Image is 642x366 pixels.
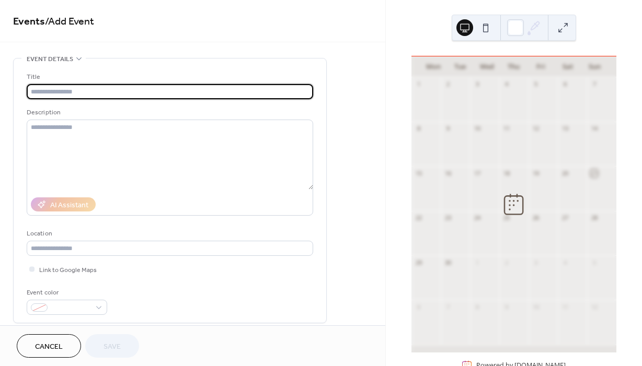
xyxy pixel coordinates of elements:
[446,56,473,77] div: Tue
[561,80,569,88] div: 6
[590,303,598,311] div: 12
[415,125,422,133] div: 8
[444,80,452,88] div: 2
[502,169,510,177] div: 18
[532,214,540,222] div: 26
[528,56,554,77] div: Fri
[13,11,45,32] a: Events
[532,125,540,133] div: 12
[502,303,510,311] div: 9
[561,303,569,311] div: 11
[27,228,311,239] div: Location
[415,258,422,266] div: 29
[27,72,311,82] div: Title
[561,214,569,222] div: 27
[473,169,481,177] div: 17
[415,303,422,311] div: 6
[444,258,452,266] div: 30
[590,214,598,222] div: 28
[45,11,94,32] span: / Add Event
[473,258,481,266] div: 1
[39,265,97,276] span: Link to Google Maps
[532,258,540,266] div: 3
[502,214,510,222] div: 25
[561,125,569,133] div: 13
[532,303,540,311] div: 10
[502,80,510,88] div: 4
[590,80,598,88] div: 7
[532,169,540,177] div: 19
[532,80,540,88] div: 5
[27,287,105,298] div: Event color
[444,125,452,133] div: 9
[444,169,452,177] div: 16
[420,56,446,77] div: Mon
[590,258,598,266] div: 5
[561,258,569,266] div: 4
[561,169,569,177] div: 20
[500,56,527,77] div: Thu
[473,125,481,133] div: 10
[415,80,422,88] div: 1
[502,125,510,133] div: 11
[444,214,452,222] div: 23
[502,258,510,266] div: 2
[17,334,81,358] button: Cancel
[473,303,481,311] div: 8
[444,303,452,311] div: 7
[27,107,311,118] div: Description
[473,214,481,222] div: 24
[35,341,63,352] span: Cancel
[474,56,500,77] div: Wed
[415,169,422,177] div: 15
[473,80,481,88] div: 3
[581,56,608,77] div: Sun
[27,54,73,65] span: Event details
[590,169,598,177] div: 21
[590,125,598,133] div: 14
[415,214,422,222] div: 22
[554,56,581,77] div: Sat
